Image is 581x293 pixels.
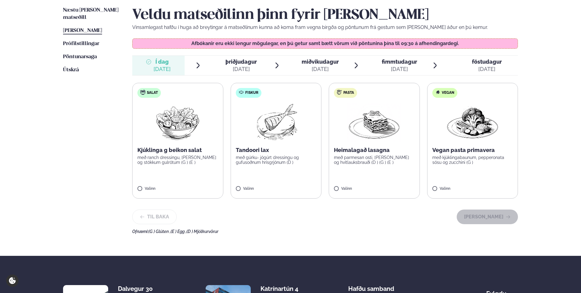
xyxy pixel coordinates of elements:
[63,53,97,61] a: Pöntunarsaga
[249,103,303,142] img: Fish.png
[171,229,186,234] span: (E ) Egg ,
[151,103,205,142] img: Salad.png
[446,103,499,142] img: Vegan.png
[348,280,394,292] span: Hafðu samband
[382,58,417,65] span: fimmtudagur
[432,155,513,165] p: með kjúklingabaunum, pepperonata sósu og zucchini (G )
[236,146,317,154] p: Tandoori lax
[137,155,218,165] p: með ranch dressingu, [PERSON_NAME] og stökkum gulrótum (G ) (E )
[236,155,317,165] p: með gúrku- jógúrt dressingu og gufusoðnum hrísgrjónum (D )
[343,90,354,95] span: Pasta
[186,229,218,234] span: (D ) Mjólkurvörur
[63,67,79,72] span: Útskrá
[435,90,440,95] img: Vegan.svg
[154,65,171,73] div: [DATE]
[63,27,102,34] a: [PERSON_NAME]
[132,229,518,234] div: Ofnæmi:
[472,58,502,65] span: föstudagur
[154,58,171,65] span: Í dag
[63,41,99,46] span: Prófílstillingar
[225,58,257,65] span: þriðjudagur
[137,146,218,154] p: Kjúklinga g beikon salat
[457,210,518,224] button: [PERSON_NAME]
[260,285,309,292] div: Katrínartún 4
[334,146,415,154] p: Heimalagað lasagna
[334,155,415,165] p: með parmesan osti, [PERSON_NAME] og hvítlauksbrauði (D ) (G ) (E )
[147,90,158,95] span: Salat
[225,65,257,73] div: [DATE]
[132,210,177,224] button: Til baka
[6,274,19,287] a: Cookie settings
[63,28,102,33] span: [PERSON_NAME]
[337,90,342,95] img: pasta.svg
[140,90,145,95] img: salad.svg
[63,7,120,21] a: Næstu [PERSON_NAME] matseðill
[63,54,97,59] span: Pöntunarsaga
[63,66,79,74] a: Útskrá
[245,90,258,95] span: Fiskur
[347,103,401,142] img: Lasagna.png
[442,90,454,95] span: Vegan
[139,41,512,46] p: Afbókanir eru ekki lengur mögulegar, en þú getur samt bætt vörum við pöntunina þína til 09:30 á a...
[302,58,339,65] span: miðvikudagur
[132,7,518,24] h2: Veldu matseðilinn þinn fyrir [PERSON_NAME]
[63,40,99,48] a: Prófílstillingar
[132,24,518,31] p: Vinsamlegast hafðu í huga að breytingar á matseðlinum kunna að koma fram vegna birgða og pöntunum...
[239,90,244,95] img: fish.svg
[302,65,339,73] div: [DATE]
[432,146,513,154] p: Vegan pasta primavera
[472,65,502,73] div: [DATE]
[63,8,119,20] span: Næstu [PERSON_NAME] matseðill
[148,229,171,234] span: (G ) Glúten ,
[382,65,417,73] div: [DATE]
[118,285,166,292] div: Dalvegur 30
